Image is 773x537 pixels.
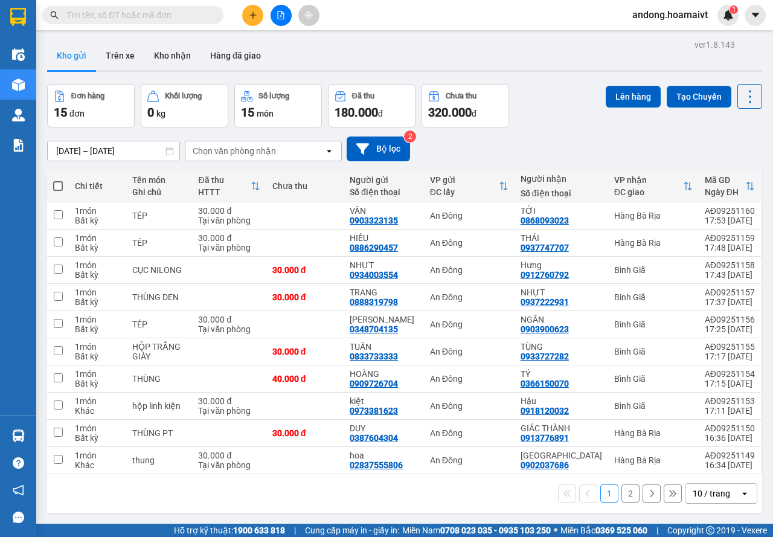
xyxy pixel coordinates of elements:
[350,342,418,352] div: TUẤN
[521,324,569,334] div: 0903900623
[705,233,755,243] div: AĐ09251159
[705,396,755,406] div: AĐ09251153
[272,181,338,191] div: Chưa thu
[241,105,254,120] span: 15
[12,109,25,121] img: warehouse-icon
[521,379,569,388] div: 0366150070
[352,92,374,100] div: Đã thu
[257,109,274,118] span: món
[350,315,418,324] div: Linh
[705,451,755,460] div: AĐ09251149
[328,84,415,127] button: Đã thu180.000đ
[350,423,418,433] div: DUY
[47,41,96,70] button: Kho gửi
[705,379,755,388] div: 17:15 [DATE]
[554,528,557,533] span: ⚪️
[521,433,569,443] div: 0913776891
[335,105,378,120] span: 180.000
[730,5,738,14] sup: 1
[614,347,693,356] div: Bình Giã
[350,187,418,197] div: Số điện thoại
[521,260,602,270] div: Hưng
[705,324,755,334] div: 17:25 [DATE]
[430,401,508,411] div: An Đông
[347,137,410,161] button: Bộ lọc
[75,324,120,334] div: Bất kỳ
[705,406,755,416] div: 17:11 [DATE]
[54,105,67,120] span: 15
[430,374,508,384] div: An Đông
[75,352,120,361] div: Bất kỳ
[705,206,755,216] div: AĐ09251160
[350,216,398,225] div: 0903323135
[271,5,292,26] button: file-add
[234,84,322,127] button: Số lượng15món
[192,170,266,202] th: Toggle SortBy
[614,238,693,248] div: Hàng Bà Rịa
[705,352,755,361] div: 17:17 [DATE]
[350,433,398,443] div: 0387604304
[294,524,296,537] span: |
[614,401,693,411] div: Bình Giã
[521,423,602,433] div: GIÁC THÀNH
[47,84,135,127] button: Đơn hàng15đơn
[723,10,734,21] img: icon-new-feature
[198,315,260,324] div: 30.000 đ
[614,265,693,275] div: Bình Giã
[521,460,569,470] div: 0902037686
[430,187,499,197] div: ĐC lấy
[430,347,508,356] div: An Đông
[242,5,263,26] button: plus
[132,374,187,384] div: THÙNG
[75,396,120,406] div: 1 món
[402,524,551,537] span: Miền Nam
[132,238,187,248] div: TÉP
[272,347,338,356] div: 30.000 đ
[428,105,472,120] span: 320.000
[75,369,120,379] div: 1 món
[198,451,260,460] div: 30.000 đ
[706,526,714,535] span: copyright
[694,38,735,51] div: ver 1.8.143
[132,320,187,329] div: TÉP
[141,84,228,127] button: Khối lượng0kg
[350,233,418,243] div: HIẾU
[623,7,717,22] span: andong.hoamaivt
[198,233,260,243] div: 30.000 đ
[75,451,120,460] div: 1 món
[75,460,120,470] div: Khác
[705,175,745,185] div: Mã GD
[446,92,476,100] div: Chưa thu
[132,455,187,465] div: thung
[705,187,745,197] div: Ngày ĐH
[705,460,755,470] div: 16:34 [DATE]
[132,292,187,302] div: THÙNG DEN
[75,260,120,270] div: 1 món
[132,211,187,220] div: TÉP
[595,526,647,535] strong: 0369 525 060
[521,369,602,379] div: TÝ
[705,297,755,307] div: 17:37 [DATE]
[75,433,120,443] div: Bất kỳ
[430,265,508,275] div: An Đông
[75,315,120,324] div: 1 món
[132,187,187,197] div: Ghi chú
[298,5,319,26] button: aim
[521,352,569,361] div: 0933727282
[705,260,755,270] div: AĐ09251158
[521,243,569,252] div: 0937747707
[198,175,250,185] div: Đã thu
[424,170,515,202] th: Toggle SortBy
[404,130,416,143] sup: 2
[521,174,602,184] div: Người nhận
[350,175,418,185] div: Người gửi
[165,92,202,100] div: Khối lượng
[272,265,338,275] div: 30.000 đ
[350,369,418,379] div: HOÀNG
[378,109,383,118] span: đ
[521,216,569,225] div: 0868093023
[75,406,120,416] div: Khác
[272,374,338,384] div: 40.000 đ
[350,352,398,361] div: 0833733333
[614,292,693,302] div: Bình Giã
